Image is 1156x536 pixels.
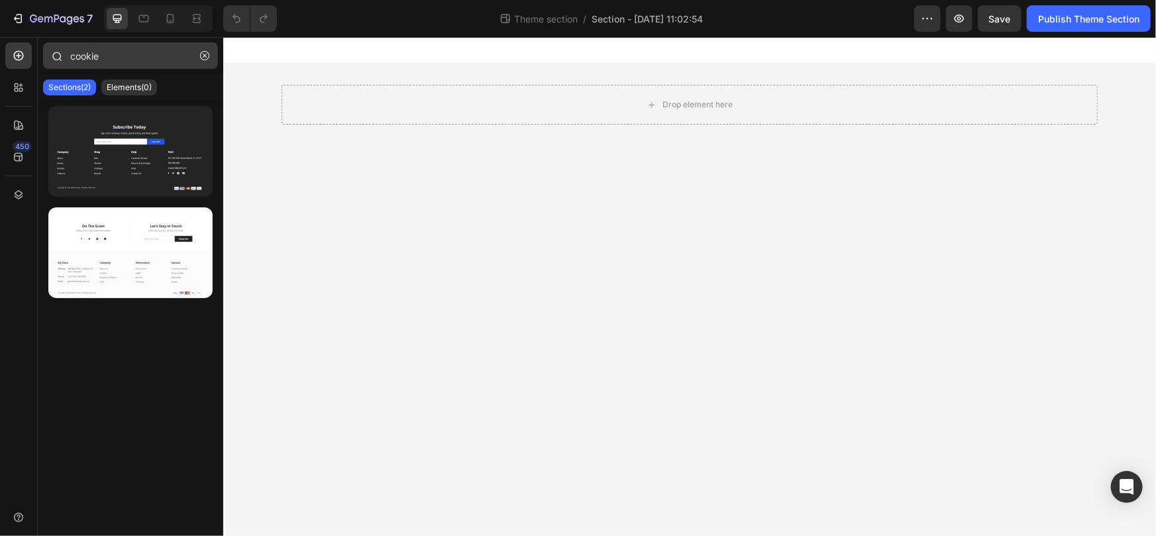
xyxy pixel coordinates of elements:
[592,12,704,26] span: Section - [DATE] 11:02:54
[107,82,152,93] p: Elements(0)
[48,82,91,93] p: Sections(2)
[87,11,93,27] p: 7
[512,12,581,26] span: Theme section
[1027,5,1151,32] button: Publish Theme Section
[223,5,277,32] div: Undo/Redo
[223,37,1156,536] iframe: Design area
[439,62,509,73] div: Drop element here
[5,5,99,32] button: 7
[1038,12,1139,26] div: Publish Theme Section
[1111,471,1143,503] div: Open Intercom Messenger
[13,141,32,152] div: 450
[989,13,1011,25] span: Save
[584,12,587,26] span: /
[43,42,218,69] input: Search Sections & Elements
[978,5,1022,32] button: Save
